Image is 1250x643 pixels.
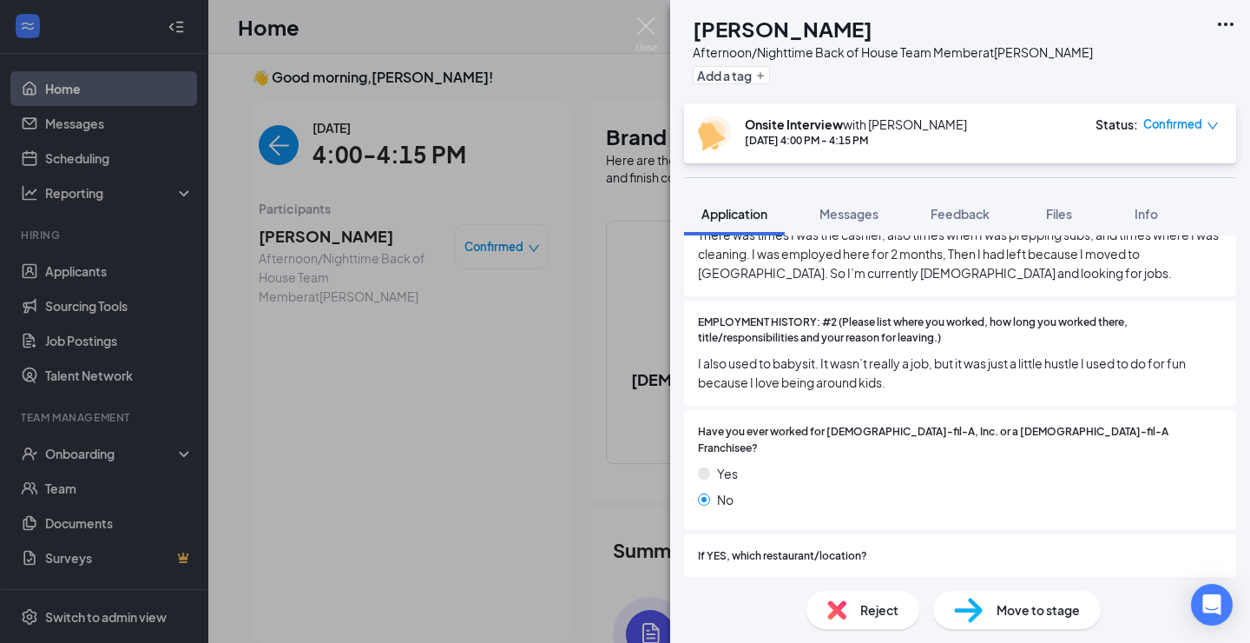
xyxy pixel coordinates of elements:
span: If YES, which restaurant/location? [698,548,867,565]
div: Open Intercom Messenger [1191,584,1233,626]
svg: Ellipses [1215,14,1236,35]
span: Have you ever worked for [DEMOGRAPHIC_DATA]-fil-A, Inc. or a [DEMOGRAPHIC_DATA]-fil-A Franchisee? [698,424,1222,457]
span: down [1207,120,1219,132]
span: Files [1046,206,1072,222]
span: Confirmed [1143,116,1202,133]
span: No [717,490,734,509]
span: Application [701,206,767,222]
span: Info [1135,206,1158,222]
span: Move to stage [997,600,1080,620]
div: Status : [1095,116,1138,133]
button: PlusAdd a tag [693,66,770,84]
span: I previously have worked at Subway in [GEOGRAPHIC_DATA], I Did pretty much everything. There was ... [698,206,1222,282]
span: Messages [819,206,878,222]
span: EMPLOYMENT HISTORY: #2 (Please list where you worked, how long you worked there, title/responsibi... [698,315,1222,348]
svg: Plus [755,70,766,81]
div: with [PERSON_NAME] [745,116,967,133]
span: Yes [717,464,738,483]
span: Feedback [931,206,990,222]
div: [DATE] 4:00 PM - 4:15 PM [745,133,967,148]
h1: [PERSON_NAME] [693,14,872,43]
span: Reject [860,600,898,620]
span: I also used to babysit. It wasn’t really a job, but it was just a little hustle I used to do for ... [698,354,1222,392]
b: Onsite Interview [745,116,843,132]
div: Afternoon/Nighttime Back of House Team Member at [PERSON_NAME] [693,43,1093,61]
